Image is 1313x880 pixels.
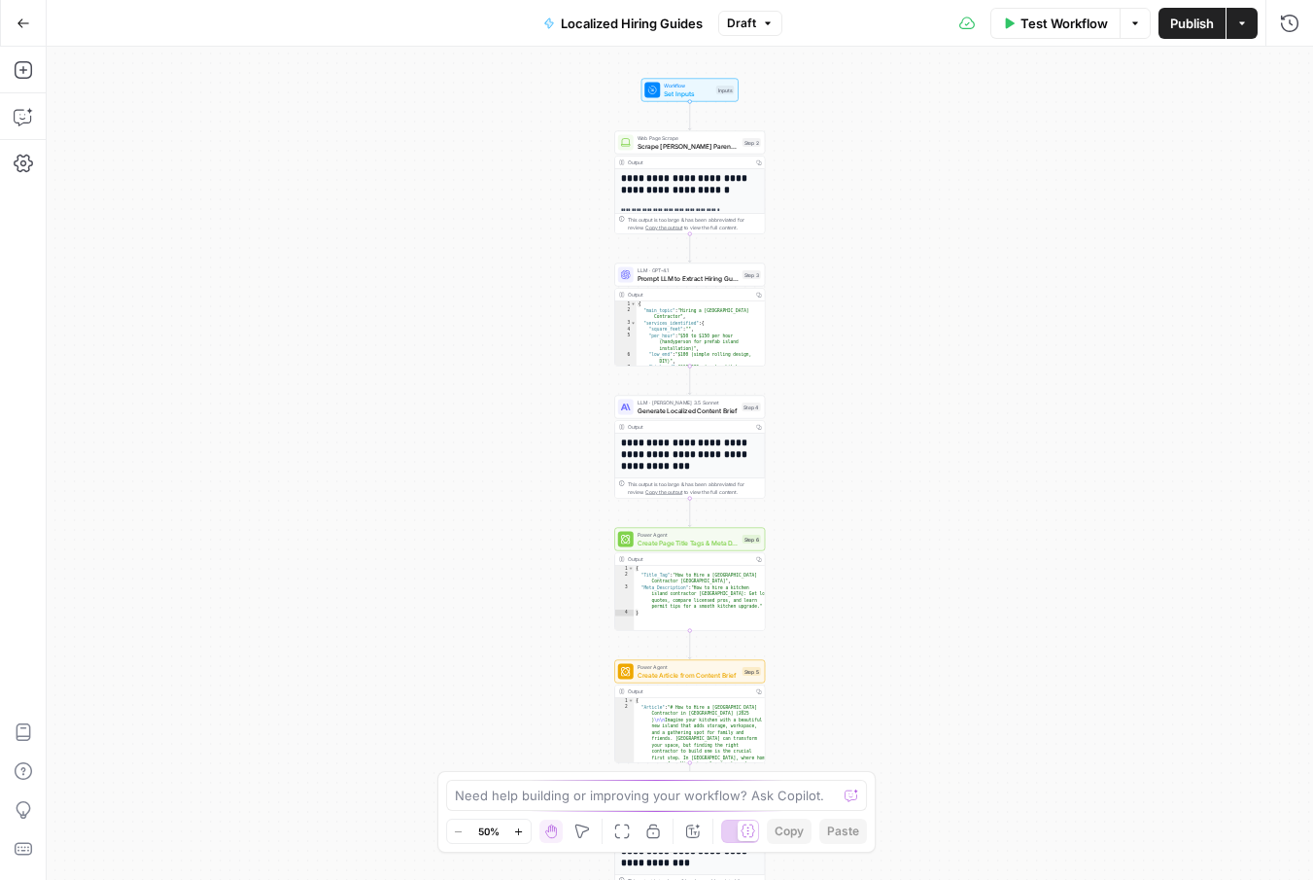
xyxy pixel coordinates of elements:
div: Power AgentCreate Article from Content BriefStep 5Output{ "Article":"# How to Hire a [GEOGRAPHIC_... [614,660,765,763]
span: Prompt LLM to Extract Hiring Guide Content [638,273,739,283]
span: Copy the output [645,489,682,495]
div: Power AgentCreate Page Title Tags & Meta DescriptionsStep 6Output{ "Title_Tag":"How to Hire a [GE... [614,528,765,631]
div: 1 [615,698,635,705]
div: 4 [615,610,635,616]
div: This output is too large & has been abbreviated for review. to view the full content. [628,216,761,231]
span: Create Article from Content Brief [638,670,739,680]
g: Edge from step_3 to step_4 [688,367,691,395]
div: Step 4 [742,403,761,411]
div: 6 [615,352,637,365]
div: Output [628,687,750,695]
span: Draft [727,15,756,32]
span: Toggle code folding, rows 1 through 56 [631,301,637,308]
div: 5 [615,333,637,352]
span: Power Agent [638,531,739,539]
span: Localized Hiring Guides [561,14,703,33]
g: Edge from step_2 to step_3 [688,234,691,263]
button: Copy [767,819,812,844]
div: 2 [615,307,637,320]
div: Inputs [716,86,735,94]
div: Output [628,158,750,166]
button: Publish [1158,8,1226,39]
span: 50% [478,824,500,839]
div: Step 6 [743,535,761,544]
div: 1 [615,566,635,573]
span: Toggle code folding, rows 1 through 4 [628,566,634,573]
g: Edge from step_4 to step_6 [688,499,691,527]
div: 1 [615,301,637,308]
span: Web Page Scrape [638,134,739,142]
span: Publish [1170,14,1214,33]
span: Toggle code folding, rows 3 through 8 [631,320,637,327]
span: Copy the output [645,225,682,230]
button: Test Workflow [990,8,1120,39]
div: Step 5 [743,667,761,676]
div: Step 2 [743,138,761,147]
span: Copy [775,823,804,840]
span: Scrape [PERSON_NAME] Parent Page [638,141,739,151]
span: Paste [827,823,859,840]
div: 3 [615,320,637,327]
span: Workflow [664,82,712,89]
span: Generate Localized Content Brief [638,405,739,415]
div: 4 [615,327,637,334]
div: WorkflowSet InputsInputs [614,79,765,102]
div: 3 [615,584,635,610]
div: 7 [615,365,637,377]
div: Output [628,291,750,299]
span: Create Page Title Tags & Meta Descriptions [638,538,739,547]
div: LLM · [PERSON_NAME] 3.5 SonnetGenerate Localized Content BriefStep 4Output**** **** **** **** ***... [614,396,765,499]
div: Step 3 [743,270,761,279]
button: Draft [718,11,782,36]
div: Output [628,555,750,563]
div: 2 [615,572,635,584]
span: Test Workflow [1020,14,1108,33]
g: Edge from step_5 to step_21 [688,763,691,792]
span: LLM · GPT-4.1 [638,266,739,274]
button: Paste [819,819,867,844]
span: Power Agent [638,663,739,671]
g: Edge from start to step_2 [688,102,691,130]
div: Output [628,423,750,431]
div: This output is too large & has been abbreviated for review. to view the full content. [628,480,761,496]
span: Toggle code folding, rows 1 through 3 [628,698,634,705]
span: Set Inputs [664,88,712,98]
div: LLM · GPT-4.1Prompt LLM to Extract Hiring Guide ContentStep 3Output{ "main_topic":"Hiring a [GEOG... [614,264,765,367]
span: LLM · [PERSON_NAME] 3.5 Sonnet [638,399,739,406]
g: Edge from step_6 to step_5 [688,631,691,659]
button: Localized Hiring Guides [532,8,714,39]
